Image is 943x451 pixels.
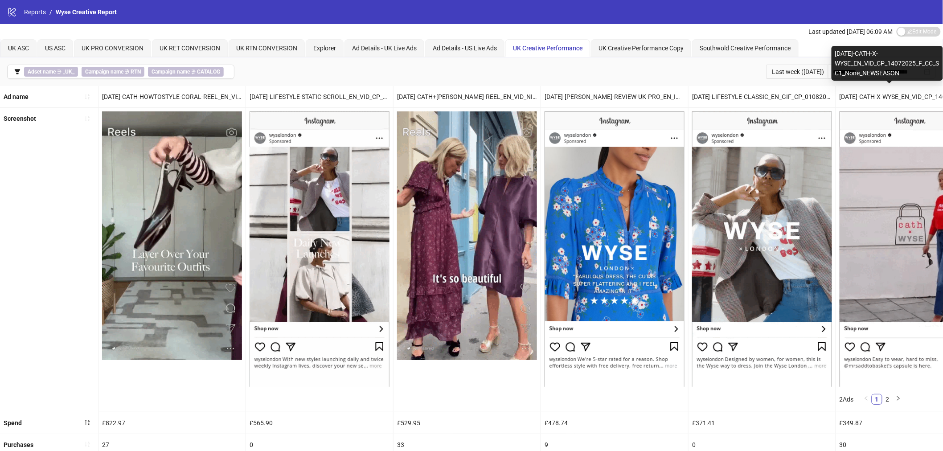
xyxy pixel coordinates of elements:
[14,69,20,75] span: filter
[313,45,336,52] span: Explorer
[82,45,143,52] span: UK PRO CONVERSION
[148,67,224,77] span: ∌
[236,45,297,52] span: UK RTN CONVERSION
[433,45,497,52] span: Ad Details - US Live Ads
[394,412,541,434] div: £529.95
[246,86,393,107] div: [DATE]-LIFESTYLE-STATIC-SCROLL_EN_VID_CP_01082025_F_CC_SC17_USP11_TOF
[49,7,52,17] li: /
[832,46,943,81] div: [DATE]-CATH-X-WYSE_EN_VID_CP_14072025_F_CC_SC1_None_NEWSEASON
[28,69,56,75] b: Adset name
[893,394,904,405] li: Next Page
[541,86,688,107] div: [DATE]-[PERSON_NAME]-REVIEW-UK-PRO_EN_IMG_CP_28072025_F_CC_SC9_None_NEWSEASON
[45,45,66,52] span: US ASC
[4,419,22,426] b: Spend
[394,86,541,107] div: [DATE]-CATH+[PERSON_NAME]-REEL_EN_VID_NI_12082025_F_CC_SC13_USP7_ECOM
[152,69,190,75] b: Campaign name
[861,394,872,405] li: Previous Page
[84,115,90,122] span: sort-ascending
[22,7,48,17] a: Reports
[246,412,393,434] div: £565.90
[84,419,90,426] span: sort-descending
[872,394,882,404] a: 1
[861,394,872,405] button: left
[85,69,123,75] b: Campaign name
[84,94,90,100] span: sort-ascending
[24,67,78,77] span: ∋
[883,394,893,404] a: 2
[250,111,389,386] img: Screenshot 120229434603950055
[397,111,537,360] img: Screenshot 120229918285570055
[872,394,882,405] li: 1
[102,111,242,360] img: Screenshot 120229918287050055
[84,441,90,447] span: sort-ascending
[809,28,893,35] span: Last updated [DATE] 06:09 AM
[513,45,582,52] span: UK Creative Performance
[840,396,854,403] span: 2 Ads
[4,93,29,100] b: Ad name
[599,45,684,52] span: UK Creative Performance Copy
[56,8,117,16] span: Wyse Creative Report
[545,111,685,386] img: Screenshot 120229138606330055
[4,441,33,448] b: Purchases
[541,412,688,434] div: £478.74
[767,65,828,79] div: Last week ([DATE])
[882,394,893,405] li: 2
[864,396,869,401] span: left
[352,45,417,52] span: Ad Details - UK Live Ads
[63,69,74,75] b: _UK_
[896,396,901,401] span: right
[98,412,246,434] div: £822.97
[700,45,791,52] span: Southwold Creative Performance
[692,111,832,386] img: Screenshot 120229434618520055
[197,69,220,75] b: CATALOG
[4,115,36,122] b: Screenshot
[893,394,904,405] button: right
[131,69,141,75] b: RTN
[689,86,836,107] div: [DATE]-LIFESTYLE-CLASSIC_EN_GIF_CP_01082025_F_CC_SC24_None_TOF
[98,86,246,107] div: [DATE]-CATH-HOWTOSTYLE-CORAL-REEL_EN_VID_CP_12082025_F_CC_SC13_USP7_ECOM
[689,412,836,434] div: £371.41
[160,45,220,52] span: UK RET CONVERSION
[7,65,234,79] button: Adset name ∋ _UK_Campaign name ∌ RTNCampaign name ∌ CATALOG
[8,45,29,52] span: UK ASC
[82,67,144,77] span: ∌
